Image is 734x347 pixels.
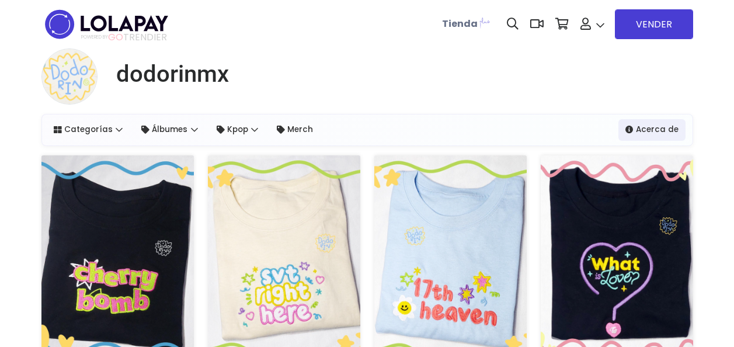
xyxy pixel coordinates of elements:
span: TRENDIER [81,32,167,43]
img: logo [41,6,172,43]
h1: dodorinmx [116,60,229,88]
a: dodorinmx [107,60,229,88]
a: VENDER [615,9,693,39]
a: Categorías [47,119,130,140]
a: Acerca de [618,119,686,140]
img: small.png [41,48,98,105]
img: Lolapay Plus [478,15,492,29]
span: GO [108,30,123,44]
span: POWERED BY [81,34,108,40]
a: Álbumes [134,119,205,140]
b: Tienda [442,17,478,30]
a: Kpop [210,119,266,140]
a: Merch [270,119,320,140]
